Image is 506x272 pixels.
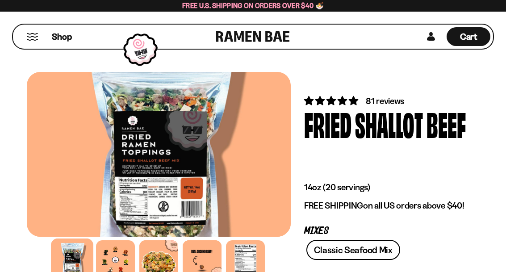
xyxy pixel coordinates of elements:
div: Cart [447,25,490,49]
button: Mobile Menu Trigger [26,33,38,41]
span: Cart [460,31,477,42]
span: Free U.S. Shipping on Orders over $40 🍜 [182,1,324,10]
p: Mixes [304,227,466,235]
a: Classic Seafood Mix [306,240,400,260]
div: Fried [304,107,351,141]
strong: FREE SHIPPING [304,200,363,211]
span: Shop [52,31,72,43]
p: on all US orders above $40! [304,200,466,211]
span: 81 reviews [366,96,404,106]
span: 4.83 stars [304,95,360,106]
div: Beef [427,107,466,141]
a: Shop [52,27,72,46]
div: Shallot [355,107,423,141]
p: 14oz (20 servings) [304,182,466,193]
